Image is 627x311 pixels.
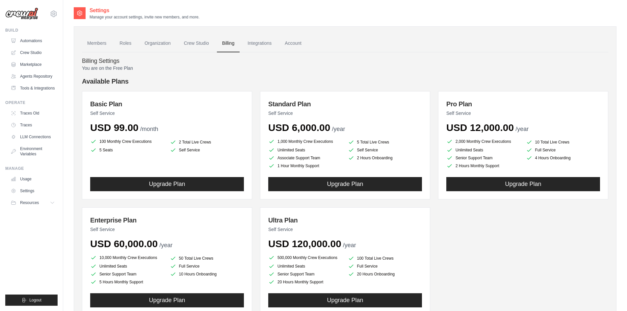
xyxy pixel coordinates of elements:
li: 5 Hours Monthly Support [90,279,165,285]
h3: Ultra Plan [268,216,422,225]
button: Upgrade Plan [446,177,600,191]
a: Traces [8,120,58,130]
li: Self Service [348,147,422,153]
span: /year [332,126,345,132]
h3: Pro Plan [446,99,600,109]
button: Upgrade Plan [268,177,422,191]
p: Self Service [446,110,600,117]
li: Full Service [170,263,244,270]
li: 20 Hours Onboarding [348,271,422,277]
button: Resources [8,197,58,208]
li: Unlimited Seats [268,147,343,153]
a: Settings [8,186,58,196]
span: /year [159,242,172,248]
li: 10,000 Monthly Crew Executions [90,254,165,262]
span: /month [140,126,158,132]
span: /year [343,242,356,248]
h4: Billing Settings [82,58,608,65]
a: Crew Studio [8,47,58,58]
span: USD 120,000.00 [268,238,341,249]
li: 2,000 Monthly Crew Executions [446,138,521,145]
a: Organization [139,35,176,52]
li: Full Service [348,263,422,270]
li: 50 Total Live Crews [170,255,244,262]
span: USD 12,000.00 [446,122,514,133]
div: Operate [5,100,58,105]
li: Senior Support Team [90,271,165,277]
span: USD 99.00 [90,122,139,133]
a: Billing [217,35,240,52]
button: Logout [5,295,58,306]
button: Upgrade Plan [268,293,422,307]
a: Account [279,35,307,52]
li: 2 Hours Onboarding [348,155,422,161]
li: 2 Hours Monthly Support [446,163,521,169]
h3: Basic Plan [90,99,244,109]
li: Unlimited Seats [268,263,343,270]
h4: Available Plans [82,77,608,86]
a: LLM Connections [8,132,58,142]
li: 5 Seats [90,147,165,153]
span: USD 6,000.00 [268,122,330,133]
li: 5 Total Live Crews [348,139,422,145]
li: Self Service [170,147,244,153]
a: Tools & Integrations [8,83,58,93]
a: Crew Studio [179,35,214,52]
button: Upgrade Plan [90,293,244,307]
a: Usage [8,174,58,184]
li: 2 Total Live Crews [170,139,244,145]
p: Manage your account settings, invite new members, and more. [90,14,199,20]
li: Unlimited Seats [446,147,521,153]
li: 10 Hours Onboarding [170,271,244,277]
li: Associate Support Team [268,155,343,161]
a: Agents Repository [8,71,58,82]
a: Traces Old [8,108,58,118]
button: Upgrade Plan [90,177,244,191]
a: Automations [8,36,58,46]
li: 1,000 Monthly Crew Executions [268,138,343,145]
a: Members [82,35,112,52]
h2: Settings [90,7,199,14]
li: Full Service [526,147,600,153]
p: You are on the Free Plan [82,65,608,71]
div: Manage [5,166,58,171]
span: Logout [29,298,41,303]
img: Logo [5,8,38,20]
li: 100 Monthly Crew Executions [90,138,165,145]
h3: Enterprise Plan [90,216,244,225]
span: USD 60,000.00 [90,238,158,249]
li: Unlimited Seats [90,263,165,270]
li: 4 Hours Onboarding [526,155,600,161]
li: 10 Total Live Crews [526,139,600,145]
li: Senior Support Team [268,271,343,277]
a: Roles [114,35,137,52]
h3: Standard Plan [268,99,422,109]
a: Environment Variables [8,143,58,159]
p: Self Service [90,110,244,117]
a: Integrations [242,35,277,52]
li: Senior Support Team [446,155,521,161]
p: Self Service [268,226,422,233]
p: Self Service [268,110,422,117]
li: 20 Hours Monthly Support [268,279,343,285]
li: 500,000 Monthly Crew Executions [268,254,343,262]
li: 100 Total Live Crews [348,255,422,262]
li: 1 Hour Monthly Support [268,163,343,169]
span: Resources [20,200,39,205]
a: Marketplace [8,59,58,70]
span: /year [515,126,529,132]
div: Build [5,28,58,33]
p: Self Service [90,226,244,233]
